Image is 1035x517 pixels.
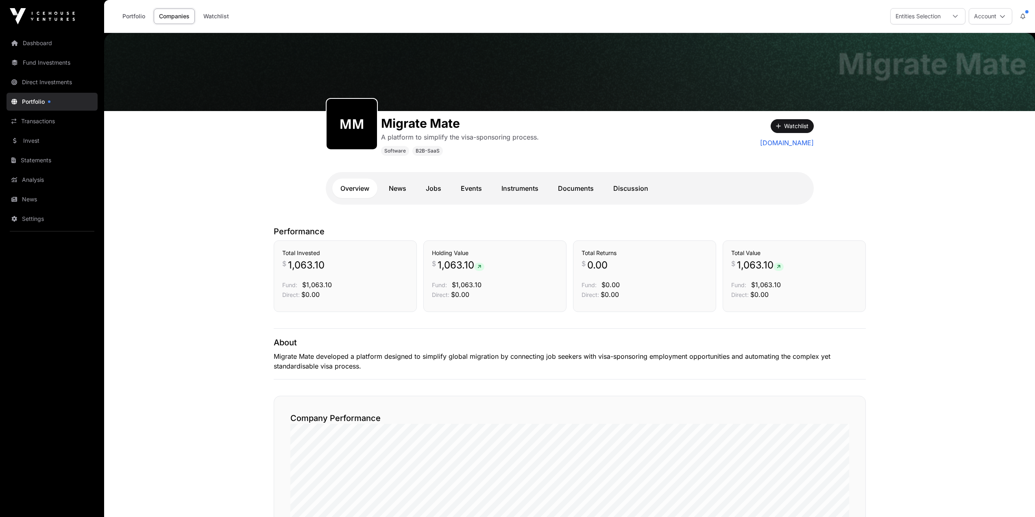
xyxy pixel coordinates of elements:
[587,259,608,272] span: 0.00
[7,34,98,52] a: Dashboard
[731,259,735,268] span: $
[274,337,866,348] p: About
[493,179,547,198] a: Instruments
[432,249,558,257] h3: Holding Value
[7,151,98,169] a: Statements
[154,9,195,24] a: Companies
[838,49,1027,79] h1: Migrate Mate
[301,290,320,299] span: $0.00
[582,249,708,257] h3: Total Returns
[330,102,374,146] img: migrate-mate432.png
[7,210,98,228] a: Settings
[381,132,539,142] p: A platform to simplify the visa-sponsoring process.
[731,291,749,298] span: Direct:
[418,179,449,198] a: Jobs
[582,291,599,298] span: Direct:
[274,226,866,237] p: Performance
[760,138,814,148] a: [DOMAIN_NAME]
[198,9,234,24] a: Watchlist
[451,290,469,299] span: $0.00
[416,148,440,154] span: B2B-SaaS
[601,281,620,289] span: $0.00
[274,351,866,371] p: Migrate Mate developed a platform designed to simplify global migration by connecting job seekers...
[432,281,447,288] span: Fund:
[282,259,286,268] span: $
[731,249,857,257] h3: Total Value
[438,259,484,272] span: 1,063.10
[282,281,297,288] span: Fund:
[7,73,98,91] a: Direct Investments
[7,132,98,150] a: Invest
[332,179,807,198] nav: Tabs
[432,259,436,268] span: $
[601,290,619,299] span: $0.00
[771,119,814,133] button: Watchlist
[453,179,490,198] a: Events
[381,179,414,198] a: News
[288,259,325,272] span: 1,063.10
[452,281,482,289] span: $1,063.10
[737,259,784,272] span: 1,063.10
[432,291,449,298] span: Direct:
[282,291,300,298] span: Direct:
[117,9,150,24] a: Portfolio
[751,281,781,289] span: $1,063.10
[7,54,98,72] a: Fund Investments
[969,8,1012,24] button: Account
[381,116,539,131] h1: Migrate Mate
[282,249,408,257] h3: Total Invested
[104,33,1035,111] img: Migrate Mate
[750,290,769,299] span: $0.00
[7,171,98,189] a: Analysis
[290,412,849,424] h2: Company Performance
[605,179,656,198] a: Discussion
[10,8,75,24] img: Icehouse Ventures Logo
[302,281,332,289] span: $1,063.10
[7,190,98,208] a: News
[891,9,946,24] div: Entities Selection
[731,281,746,288] span: Fund:
[582,259,586,268] span: $
[7,112,98,130] a: Transactions
[550,179,602,198] a: Documents
[582,281,597,288] span: Fund:
[384,148,406,154] span: Software
[7,93,98,111] a: Portfolio
[332,179,377,198] a: Overview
